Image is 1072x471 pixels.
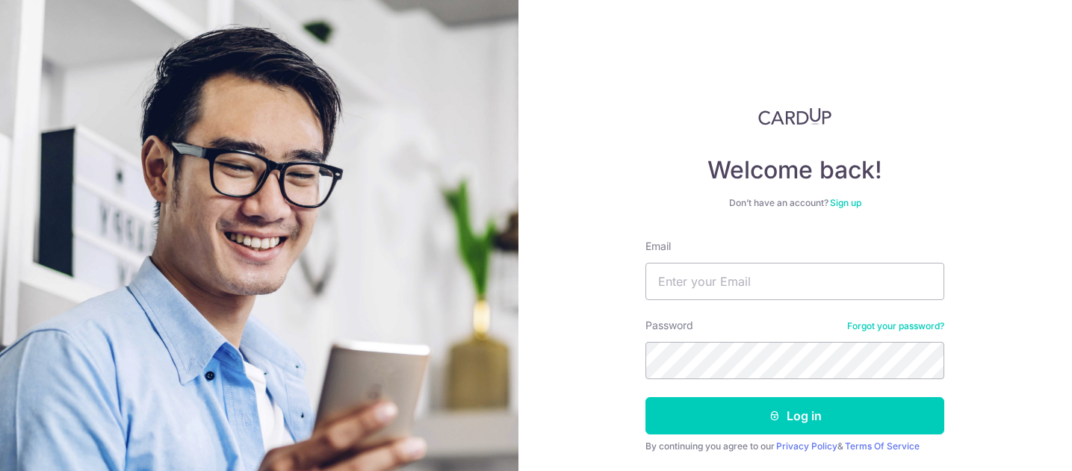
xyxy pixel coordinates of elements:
[645,197,944,209] div: Don’t have an account?
[645,318,693,333] label: Password
[645,155,944,185] h4: Welcome back!
[645,397,944,434] button: Log in
[776,440,837,452] a: Privacy Policy
[847,320,944,332] a: Forgot your password?
[645,239,671,254] label: Email
[645,440,944,452] div: By continuing you agree to our &
[758,107,831,125] img: CardUp Logo
[845,440,920,452] a: Terms Of Service
[645,263,944,300] input: Enter your Email
[830,197,861,208] a: Sign up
